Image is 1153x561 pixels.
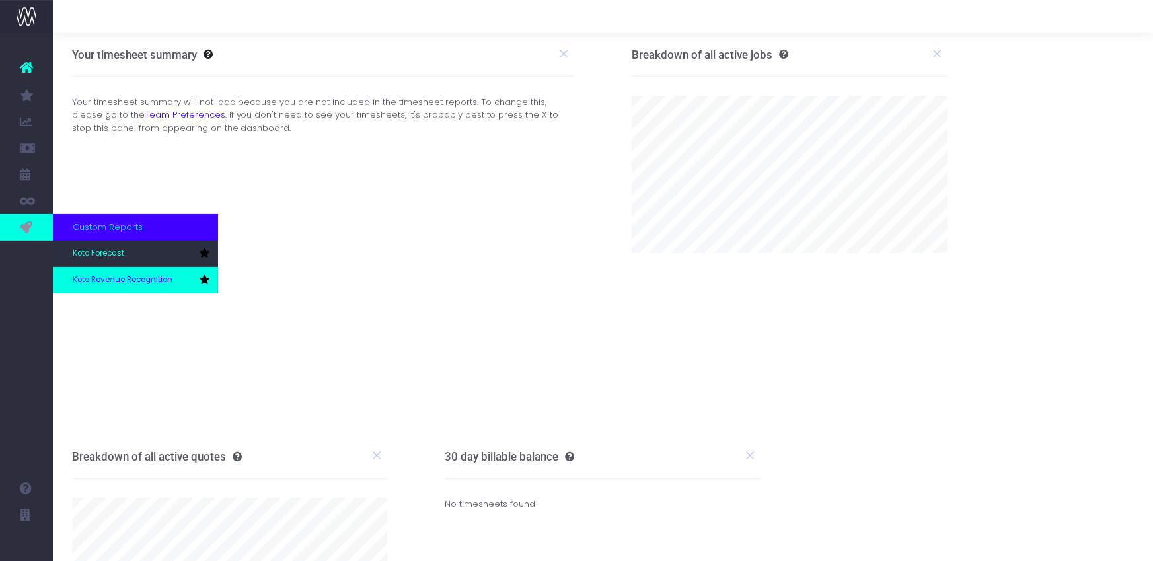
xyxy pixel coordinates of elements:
[53,241,218,267] a: Koto Forecast
[62,96,584,135] div: Your timesheet summary will not load because you are not included in the timesheet reports. To ch...
[73,274,172,286] span: Koto Revenue Recognition
[145,108,225,121] a: Team Preferences
[53,267,218,293] a: Koto Revenue Recognition
[73,248,124,260] span: Koto Forecast
[632,48,788,61] h3: Breakdown of all active jobs
[445,450,575,463] h3: 30 day billable balance
[72,450,242,463] h3: Breakdown of all active quotes
[17,535,36,554] img: images/default_profile_image.png
[73,221,143,234] span: Custom Reports
[72,48,197,61] h3: Your timesheet summary
[445,479,761,530] div: No timesheets found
